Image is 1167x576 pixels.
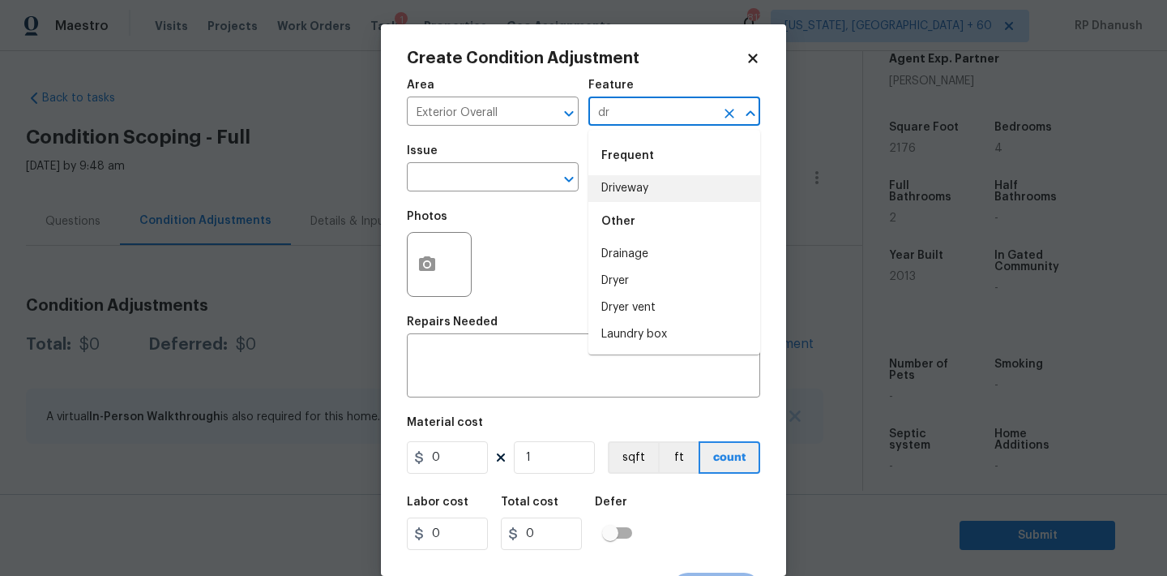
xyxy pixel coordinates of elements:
[739,102,762,125] button: Close
[595,496,627,508] h5: Defer
[558,102,580,125] button: Open
[501,496,558,508] h5: Total cost
[588,202,760,241] div: Other
[608,441,658,474] button: sqft
[588,136,760,175] div: Frequent
[407,417,483,428] h5: Material cost
[407,80,434,91] h5: Area
[407,496,468,508] h5: Labor cost
[699,441,760,474] button: count
[407,211,447,222] h5: Photos
[558,168,580,191] button: Open
[658,441,699,474] button: ft
[407,316,498,328] h5: Repairs Needed
[588,268,760,294] li: Dryer
[718,102,741,125] button: Clear
[588,80,634,91] h5: Feature
[588,175,760,202] li: Driveway
[588,321,760,348] li: Laundry box
[407,145,438,157] h5: Issue
[588,241,760,268] li: Drainage
[407,50,746,67] h2: Create Condition Adjustment
[588,294,760,321] li: Dryer vent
